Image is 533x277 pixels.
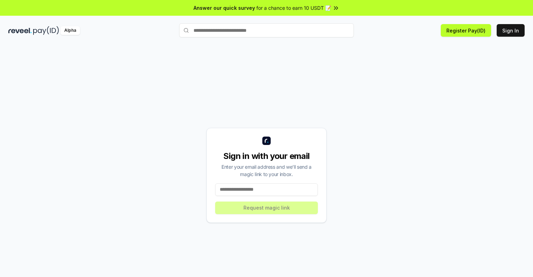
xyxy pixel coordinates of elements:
div: Alpha [60,26,80,35]
span: for a chance to earn 10 USDT 📝 [256,4,331,12]
button: Sign In [497,24,525,37]
img: reveel_dark [8,26,32,35]
img: pay_id [33,26,59,35]
img: logo_small [262,137,271,145]
div: Sign in with your email [215,151,318,162]
span: Answer our quick survey [194,4,255,12]
button: Register Pay(ID) [441,24,491,37]
div: Enter your email address and we’ll send a magic link to your inbox. [215,163,318,178]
